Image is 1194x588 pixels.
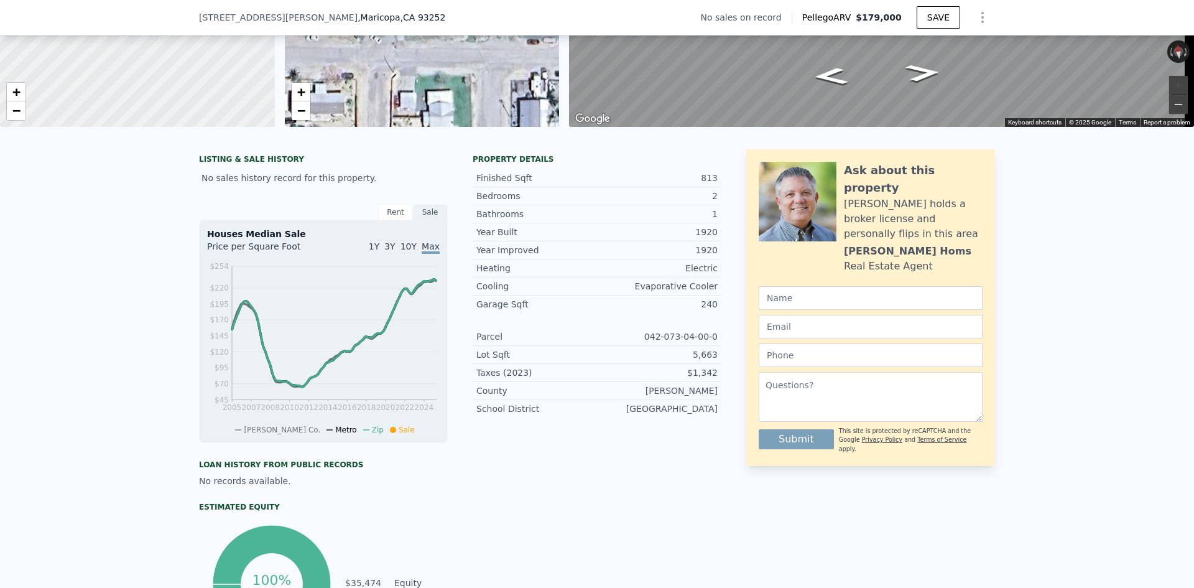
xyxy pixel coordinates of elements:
tspan: 2014 [318,403,338,412]
span: Max [422,241,440,254]
span: Zip [372,426,384,434]
tspan: 2024 [415,403,434,412]
tspan: 2020 [376,403,396,412]
div: Year Improved [476,244,597,256]
span: − [297,103,305,118]
div: 042-073-04-00-0 [597,330,718,343]
div: Finished Sqft [476,172,597,184]
span: 3Y [384,241,395,251]
a: Zoom in [7,83,25,101]
div: Bathrooms [476,208,597,220]
button: SAVE [917,6,960,29]
button: Keyboard shortcuts [1008,118,1062,127]
tspan: $170 [210,315,229,324]
div: Houses Median Sale [207,228,440,240]
tspan: 2012 [299,403,318,412]
tspan: 2008 [261,403,280,412]
tspan: 2022 [396,403,415,412]
span: + [297,84,305,100]
tspan: $95 [215,363,229,372]
tspan: $45 [215,396,229,404]
tspan: 2005 [223,403,242,412]
tspan: 2016 [338,403,357,412]
div: [PERSON_NAME] holds a broker license and personally flips in this area [844,197,983,241]
tspan: $120 [210,348,229,357]
div: $1,342 [597,366,718,379]
button: Rotate counterclockwise [1167,40,1174,63]
div: 813 [597,172,718,184]
div: Cooling [476,280,597,292]
button: Show Options [970,5,995,30]
tspan: $220 [210,284,229,292]
path: Go West, Bush St [798,63,863,89]
tspan: $195 [210,300,229,309]
button: Submit [759,429,834,449]
span: + [12,84,21,100]
div: No sales history record for this property. [199,167,448,189]
a: Terms of Service [917,436,966,443]
div: Taxes (2023) [476,366,597,379]
div: 5,663 [597,348,718,361]
div: Ask about this property [844,162,983,197]
div: Evaporative Cooler [597,280,718,292]
input: Email [759,315,983,338]
div: Loan history from public records [199,460,448,470]
div: School District [476,403,597,415]
span: 10Y [400,241,417,251]
span: © 2025 Google [1069,119,1111,126]
div: 240 [597,298,718,310]
div: [GEOGRAPHIC_DATA] [597,403,718,415]
span: − [12,103,21,118]
div: Rent [378,204,413,220]
div: [PERSON_NAME] Homs [844,244,971,259]
span: $179,000 [856,12,902,22]
div: Sale [413,204,448,220]
div: Price per Square Foot [207,240,323,260]
div: County [476,385,597,397]
span: , Maricopa [358,11,445,24]
span: [PERSON_NAME] Co. [244,426,320,434]
tspan: 2010 [280,403,299,412]
div: This site is protected by reCAPTCHA and the Google and apply. [839,427,983,454]
span: Sale [399,426,415,434]
a: Zoom out [292,101,310,120]
div: Parcel [476,330,597,343]
div: Heating [476,262,597,274]
tspan: $254 [210,262,229,271]
span: Metro [335,426,356,434]
div: Estimated Equity [199,502,448,512]
div: No records available. [199,475,448,487]
span: , CA 93252 [400,12,446,22]
div: LISTING & SALE HISTORY [199,154,448,167]
a: Open this area in Google Maps (opens a new window) [572,111,613,127]
img: Google [572,111,613,127]
div: 1920 [597,244,718,256]
div: Electric [597,262,718,274]
div: 2 [597,190,718,202]
a: Zoom out [7,101,25,120]
tspan: 2007 [242,403,261,412]
div: No sales on record [700,11,791,24]
button: Zoom in [1169,76,1188,95]
div: Garage Sqft [476,298,597,310]
span: 1Y [369,241,379,251]
a: Privacy Policy [862,436,902,443]
a: Report a problem [1144,119,1190,126]
div: [PERSON_NAME] [597,385,718,397]
tspan: 2018 [357,403,376,412]
tspan: $70 [215,380,229,388]
button: Rotate clockwise [1183,40,1190,63]
div: Real Estate Agent [844,259,933,274]
button: Zoom out [1169,95,1188,114]
tspan: $145 [210,332,229,340]
input: Name [759,286,983,310]
div: 1 [597,208,718,220]
div: Bedrooms [476,190,597,202]
input: Phone [759,343,983,367]
div: Property details [473,154,721,164]
button: Reset the view [1173,40,1185,63]
div: Year Built [476,226,597,238]
a: Terms [1119,119,1136,126]
span: [STREET_ADDRESS][PERSON_NAME] [199,11,358,24]
a: Zoom in [292,83,310,101]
